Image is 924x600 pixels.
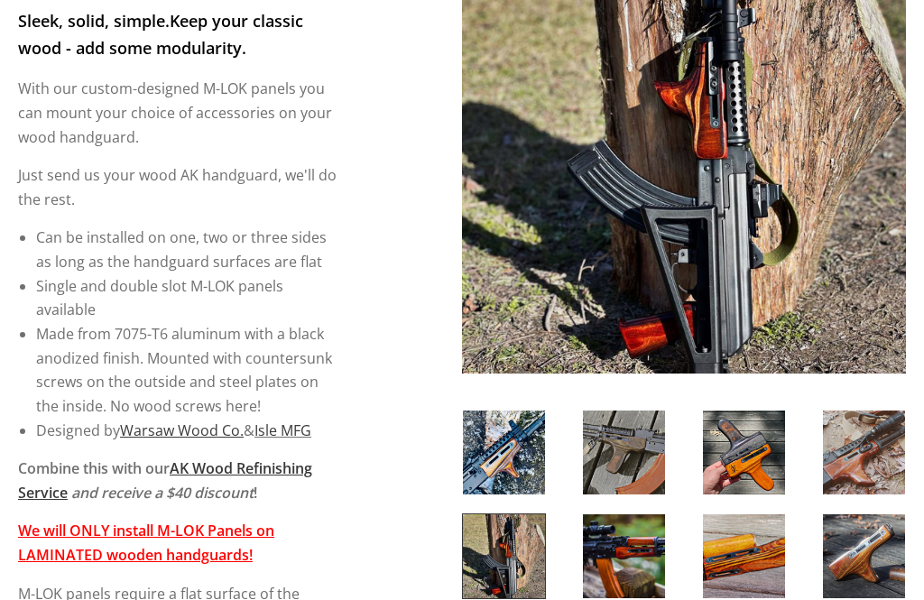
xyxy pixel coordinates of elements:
li: Designed by & [36,420,337,444]
img: AK Wood M-LOK Install Service [583,411,665,495]
strong: Combine this with our ! [18,459,312,503]
a: Isle MFG [254,421,311,441]
li: Made from 7075-T6 aluminum with a black anodized finish. Mounted with countersunk screws on the o... [36,323,337,420]
em: and receive a $40 discount [71,484,254,503]
p: With our custom-designed M-LOK panels you can mount your choice of accessories on your wood handg... [18,78,337,150]
img: AK Wood M-LOK Install Service [703,515,785,599]
img: AK Wood M-LOK Install Service [463,515,545,599]
li: Can be installed on one, two or three sides as long as the handguard surfaces are flat [36,226,337,274]
img: AK Wood M-LOK Install Service [703,411,785,495]
p: Just send us your wood AK handguard, we'll do the rest. [18,164,337,212]
li: Single and double slot M-LOK panels available [36,275,337,323]
img: AK Wood M-LOK Install Service [823,515,905,599]
img: AK Wood M-LOK Install Service [463,411,545,495]
a: Warsaw Wood Co. [120,421,244,441]
img: AK Wood M-LOK Install Service [823,411,905,495]
strong: Sleek, solid, simple. [18,11,170,32]
a: AK Wood Refinishing Service [18,459,312,503]
strong: We will ONLY install M-LOK Panels on LAMINATED wooden handguards! [18,522,274,566]
img: AK Wood M-LOK Install Service [583,515,665,599]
